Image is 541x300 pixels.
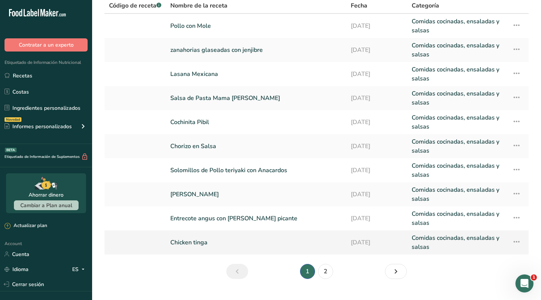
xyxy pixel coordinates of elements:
a: Entrecote angus con [PERSON_NAME] picante [170,209,342,227]
a: zanahorias glaseadas con jenjibre [170,41,342,59]
a: Solomillos de Pollo teriyaki con Anacardos [170,161,342,179]
a: [DATE] [351,41,403,59]
div: Actualizar plan [5,222,47,230]
span: 1 [531,274,537,280]
a: Pollo con Mole [170,17,342,35]
a: Comidas cocinadas, ensaladas y salsas [412,185,503,203]
a: Idioma [5,263,29,276]
div: Informes personalizados [5,123,72,130]
a: Comidas cocinadas, ensaladas y salsas [412,41,503,59]
iframe: Intercom live chat [515,274,533,292]
a: Comidas cocinadas, ensaladas y salsas [412,17,503,35]
a: [DATE] [351,65,403,83]
div: Novedad [5,117,21,122]
div: ES [72,265,88,274]
a: [DATE] [351,233,403,252]
div: Ahorrar dinero [29,191,64,199]
a: [DATE] [351,209,403,227]
a: Página anterior [226,264,248,279]
a: [DATE] [351,113,403,131]
div: BETA [5,148,17,152]
a: Comidas cocinadas, ensaladas y salsas [412,137,503,155]
a: Comidas cocinadas, ensaladas y salsas [412,233,503,252]
a: Comidas cocinadas, ensaladas y salsas [412,89,503,107]
a: Comidas cocinadas, ensaladas y salsas [412,65,503,83]
a: [DATE] [351,185,403,203]
a: [DATE] [351,137,403,155]
span: Código de receta [109,2,161,10]
a: [DATE] [351,89,403,107]
a: Salsa de Pasta Mama [PERSON_NAME] [170,89,342,107]
a: Lasana Mexicana [170,65,342,83]
a: Comidas cocinadas, ensaladas y salsas [412,161,503,179]
a: Chicken tinga [170,233,342,252]
a: Comidas cocinadas, ensaladas y salsas [412,113,503,131]
a: [PERSON_NAME] [170,185,342,203]
button: Cambiar a Plan anual [14,200,79,210]
span: Cambiar a Plan anual [20,202,72,209]
a: Chorizo en Salsa [170,137,342,155]
span: Fecha [351,1,367,10]
span: Categoría [412,1,439,10]
a: [DATE] [351,161,403,179]
a: Cochinita Pibil [170,113,342,131]
button: Contratar a un experto [5,38,88,52]
a: Comidas cocinadas, ensaladas y salsas [412,209,503,227]
a: [DATE] [351,17,403,35]
a: Siguiente página [385,264,407,279]
span: Nombre de la receta [170,1,227,10]
a: Página 2. [318,264,333,279]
